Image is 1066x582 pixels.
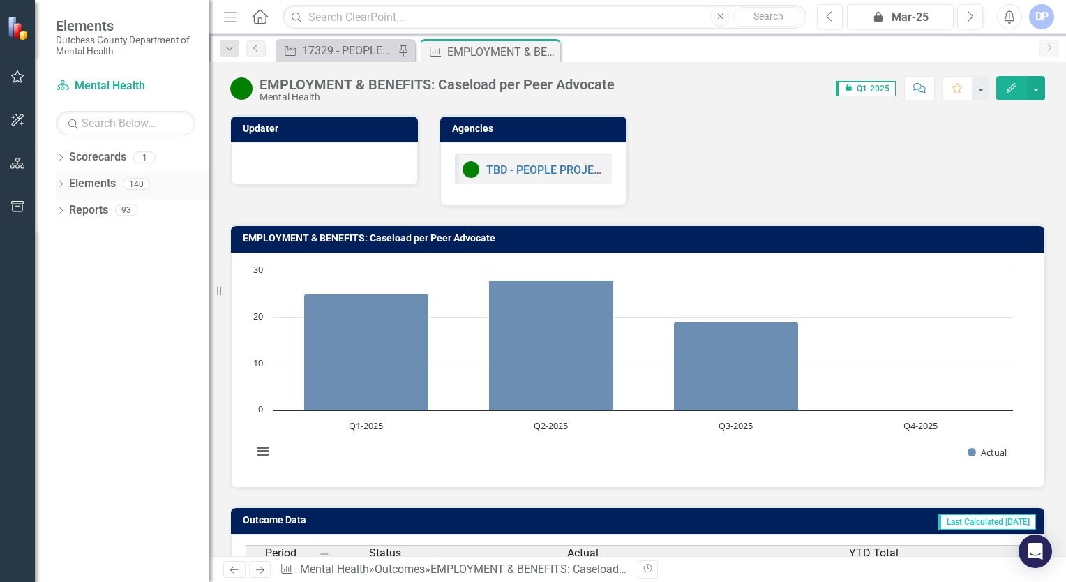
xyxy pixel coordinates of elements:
a: Outcomes [375,562,425,576]
div: 93 [115,204,137,216]
path: Q1-2025, 25. Actual. [304,294,429,410]
text: Q1-2025 [349,419,383,432]
img: ClearPoint Strategy [7,15,32,40]
div: 140 [123,178,150,190]
span: YTD Total [849,547,899,560]
input: Search Below... [56,111,195,135]
span: Search [753,10,783,22]
span: Q1-2025 [836,81,896,96]
div: EMPLOYMENT & BENEFITS: Caseload per Peer Advocate [260,77,615,92]
text: 0 [258,403,263,415]
div: 1 [133,151,156,163]
button: Mar-25 [847,4,954,29]
button: View chart menu, Chart [253,442,273,461]
span: Elements [56,17,195,34]
img: Active [463,161,479,178]
text: 30 [253,263,263,276]
span: Last Calculated [DATE] [938,514,1036,530]
span: Period [265,547,296,560]
a: Mental Health [56,78,195,94]
text: Q2-2025 [534,419,568,432]
span: Status [369,547,401,560]
div: Mar-25 [852,9,949,26]
path: Q3-2025, 19. Actual. [674,322,799,410]
button: DP [1029,4,1054,29]
h3: EMPLOYMENT & BENEFITS: Caseload per Peer Advocate [243,233,1037,244]
a: Scorecards [69,149,126,165]
small: Dutchess County Department of Mental Health [56,34,195,57]
h3: Outcome Data [243,515,553,525]
button: Search [733,7,803,27]
svg: Interactive chart [246,264,1020,473]
text: 20 [253,310,263,322]
span: Actual [567,547,599,560]
img: 8DAGhfEEPCf229AAAAAElFTkSuQmCC [319,549,330,560]
text: 10 [253,357,263,369]
div: Chart. Highcharts interactive chart. [246,264,1030,473]
div: » » [280,562,627,578]
div: EMPLOYMENT & BENEFITS: Caseload per Peer Advocate [447,43,557,61]
a: Reports [69,202,108,218]
path: Q2-2025, 28. Actual. [489,280,614,410]
text: Q4-2025 [903,419,938,432]
a: 17329 - PEOPLE: PROJECTS TO EMPOWER AND ORGANIZE THE PSYCHIATRICALLY LABELED, INC. - LEAD [279,42,394,59]
a: Elements [69,176,116,192]
div: 17329 - PEOPLE: PROJECTS TO EMPOWER AND ORGANIZE THE PSYCHIATRICALLY LABELED, INC. - LEAD [302,42,394,59]
img: Active [230,77,253,100]
h3: Updater [243,124,411,134]
button: Show Actual [968,446,1007,458]
div: Open Intercom Messenger [1019,535,1052,568]
text: Q3-2025 [719,419,753,432]
input: Search ClearPoint... [283,5,806,29]
div: EMPLOYMENT & BENEFITS: Caseload per Peer Advocate [430,562,710,576]
div: Mental Health [260,92,615,103]
a: Mental Health [300,562,369,576]
h3: Agencies [452,124,620,134]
